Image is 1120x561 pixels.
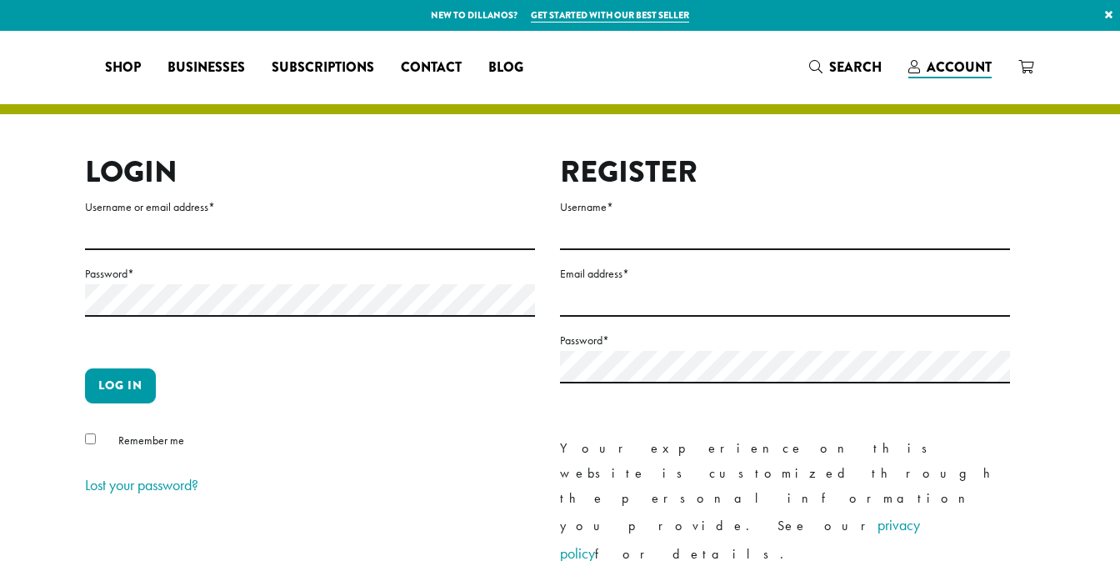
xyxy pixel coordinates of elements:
span: Contact [401,58,462,78]
span: Businesses [167,58,245,78]
span: Blog [488,58,523,78]
label: Password [560,330,1010,351]
span: Shop [105,58,141,78]
h2: Login [85,154,535,190]
label: Username or email address [85,197,535,218]
label: Password [85,263,535,284]
span: Remember me [118,433,184,448]
a: Get started with our best seller [531,8,689,23]
span: Search [829,58,882,77]
span: Account [927,58,992,77]
h2: Register [560,154,1010,190]
label: Username [560,197,1010,218]
a: Search [796,53,895,81]
a: Shop [92,54,154,81]
span: Subscriptions [272,58,374,78]
label: Email address [560,263,1010,284]
button: Log in [85,368,156,403]
a: Lost your password? [85,475,198,494]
